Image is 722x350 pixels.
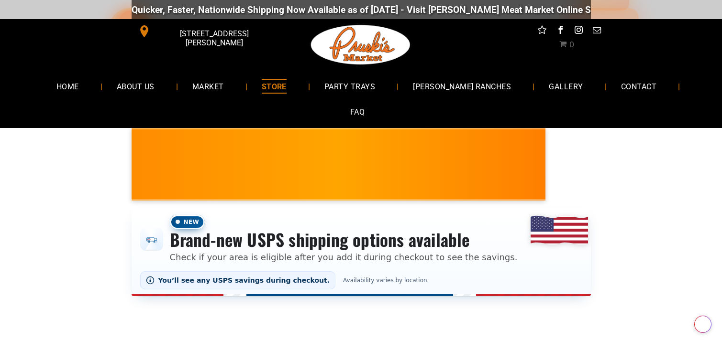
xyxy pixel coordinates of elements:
a: HOME [42,74,93,99]
a: GALLERY [534,74,597,99]
span: New [170,215,205,229]
img: Pruski-s+Market+HQ+Logo2-1920w.png [309,19,412,71]
a: CONTACT [607,74,671,99]
a: Social network [536,24,548,39]
a: FAQ [336,99,379,125]
a: [PERSON_NAME] RANCHES [399,74,525,99]
div: Shipping options announcement [132,208,591,297]
a: STORE [247,74,301,99]
a: PARTY TRAYS [310,74,389,99]
a: [STREET_ADDRESS][PERSON_NAME] [132,24,278,39]
span: Availability varies by location. [340,277,432,284]
a: facebook [554,24,566,39]
a: instagram [572,24,585,39]
span: 0 [569,40,574,49]
a: email [590,24,603,39]
h3: Brand-new USPS shipping options available [170,229,518,250]
p: Check if your area is eligible after you add it during checkout to see the savings. [170,251,518,264]
span: [STREET_ADDRESS][PERSON_NAME] [152,24,276,52]
span: You’ll see any USPS savings during checkout. [158,276,330,284]
a: ABOUT US [102,74,169,99]
a: MARKET [178,74,238,99]
div: Quicker, Faster, Nationwide Shipping Now Available as of [DATE] - Visit [PERSON_NAME] Meat Market... [131,4,710,15]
